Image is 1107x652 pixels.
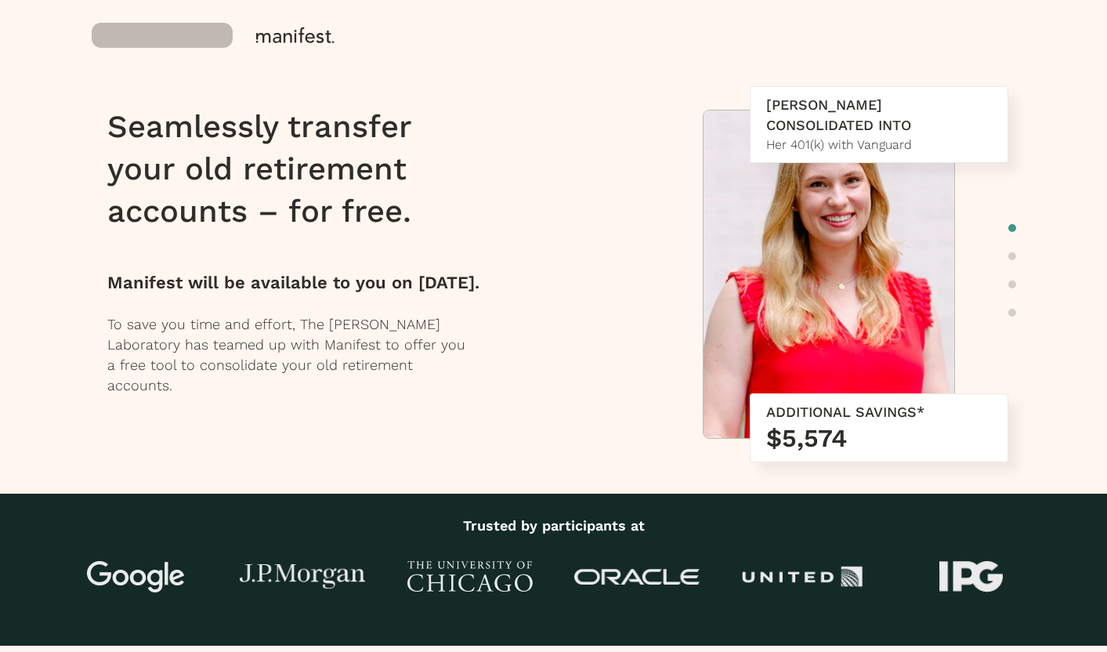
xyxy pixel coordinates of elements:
[704,110,954,446] img: Meredith
[890,551,1080,587] div: Learn more about Manifest
[766,402,992,422] div: ADDITIONAL SAVINGS*
[766,95,992,136] div: [PERSON_NAME] CONSOLIDATED INTO
[574,569,700,585] img: Oracle
[107,314,509,396] p: To save you time and effort, The [PERSON_NAME] Laboratory has teamed up with Manifest to offer yo...
[107,106,509,233] h1: Seamlessly transfer your old retirement accounts – for free.
[107,270,509,295] p: Manifest will be available to you on [DATE] .
[1069,503,1086,520] div: Close Tolstoy widget
[766,136,992,154] div: Her 401(k) with Vanguard
[240,564,365,590] img: J.P Morgan
[407,561,533,592] img: University of Chicago
[890,509,1080,628] div: Open Tolstoy
[766,422,992,454] h3: $5,574
[73,561,198,592] img: Google
[890,509,1080,628] div: Open Tolstoy widget
[92,20,562,51] button: vendor logo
